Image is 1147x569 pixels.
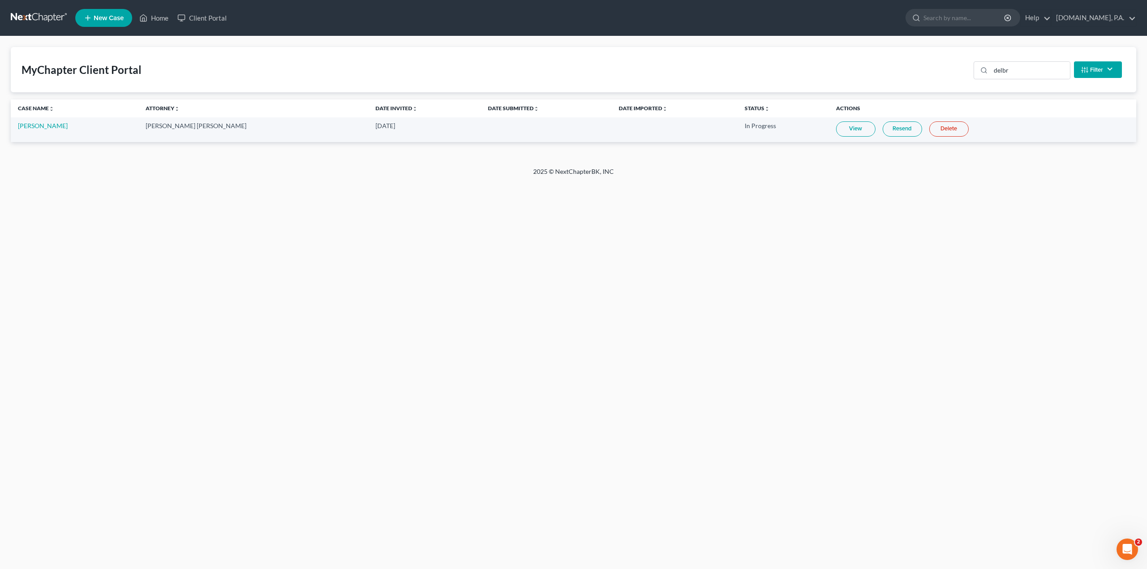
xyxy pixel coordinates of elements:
a: Statusunfold_more [745,105,770,112]
a: [PERSON_NAME] [18,122,68,129]
a: Home [135,10,173,26]
input: Search by name... [923,9,1005,26]
a: Date Importedunfold_more [619,105,668,112]
span: [DATE] [375,122,395,129]
a: View [836,121,875,137]
a: Delete [929,121,969,137]
i: unfold_more [764,106,770,112]
span: 2 [1135,539,1142,546]
td: [PERSON_NAME] [PERSON_NAME] [138,117,368,142]
div: MyChapter Client Portal [22,63,142,77]
i: unfold_more [534,106,539,112]
input: Search... [991,62,1070,79]
a: Date Submittedunfold_more [488,105,539,112]
td: In Progress [737,117,829,142]
i: unfold_more [49,106,54,112]
button: Filter [1074,61,1122,78]
a: Attorneyunfold_more [146,105,180,112]
i: unfold_more [174,106,180,112]
div: 2025 © NextChapterBK, INC [318,167,829,183]
a: Client Portal [173,10,231,26]
a: Date Invitedunfold_more [375,105,418,112]
th: Actions [829,99,1136,117]
a: Help [1021,10,1051,26]
i: unfold_more [412,106,418,112]
i: unfold_more [662,106,668,112]
a: Case Nameunfold_more [18,105,54,112]
span: New Case [94,15,124,22]
a: Resend [883,121,922,137]
iframe: Intercom live chat [1117,539,1138,560]
a: [DOMAIN_NAME], P.A. [1052,10,1136,26]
